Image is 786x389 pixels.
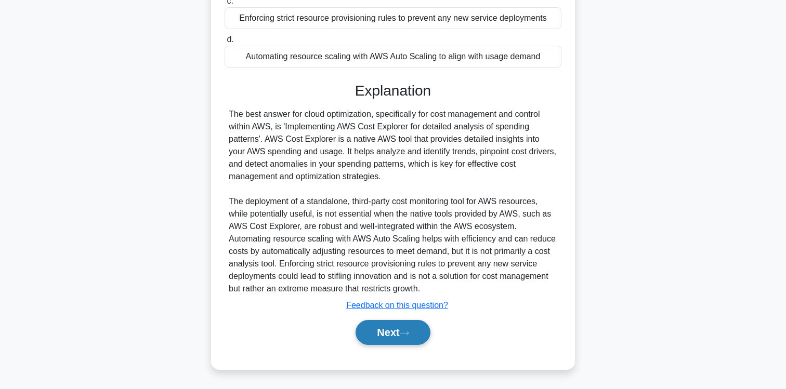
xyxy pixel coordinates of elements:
div: Enforcing strict resource provisioning rules to prevent any new service deployments [225,7,561,29]
div: Automating resource scaling with AWS Auto Scaling to align with usage demand [225,46,561,68]
div: The best answer for cloud optimization, specifically for cost management and control within AWS, ... [229,108,557,295]
span: d. [227,35,233,44]
a: Feedback on this question? [346,301,448,310]
h3: Explanation [231,82,555,100]
button: Next [356,320,430,345]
